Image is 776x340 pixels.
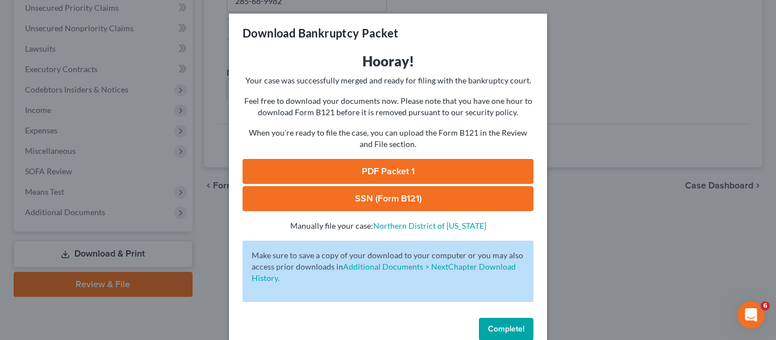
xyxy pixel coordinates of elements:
p: Feel free to download your documents now. Please note that you have one hour to download Form B12... [243,95,533,118]
a: Northern District of [US_STATE] [373,221,486,230]
p: When you're ready to file the case, you can upload the Form B121 in the Review and File section. [243,127,533,150]
iframe: Intercom live chat [737,301,765,329]
a: Additional Documents > NextChapter Download History. [252,262,516,283]
p: Make sure to save a copy of your download to your computer or you may also access prior downloads in [252,250,524,284]
span: 6 [761,301,770,310]
span: Complete! [488,324,524,334]
p: Your case was successfully merged and ready for filing with the bankruptcy court. [243,75,533,86]
h3: Hooray! [243,52,533,70]
a: SSN (Form B121) [243,186,533,211]
p: Manually file your case: [243,220,533,232]
h3: Download Bankruptcy Packet [243,25,398,41]
a: PDF Packet 1 [243,159,533,184]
